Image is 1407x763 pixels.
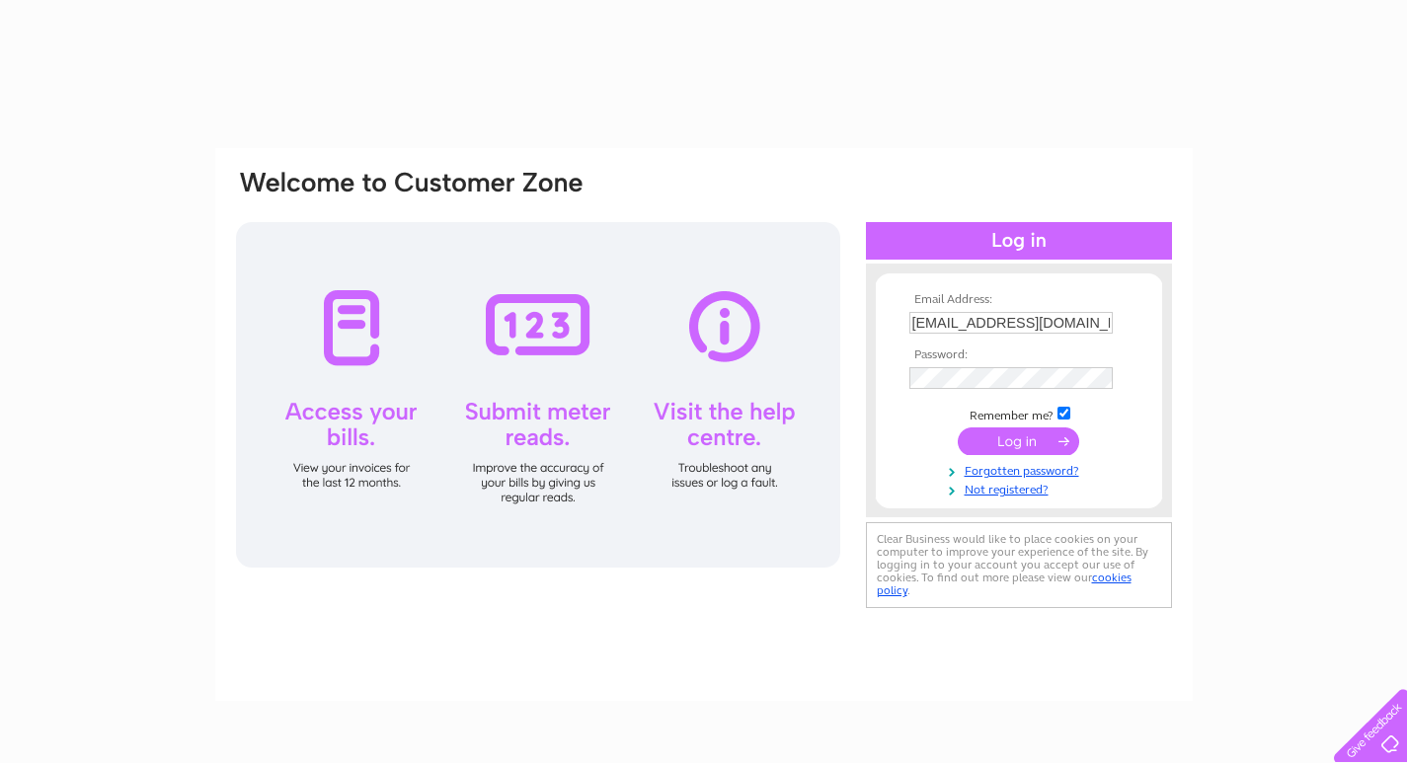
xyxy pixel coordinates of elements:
[877,571,1132,597] a: cookies policy
[904,404,1133,423] td: Remember me?
[909,479,1133,497] a: Not registered?
[866,522,1172,608] div: Clear Business would like to place cookies on your computer to improve your experience of the sit...
[904,293,1133,307] th: Email Address:
[909,460,1133,479] a: Forgotten password?
[904,348,1133,362] th: Password:
[958,427,1079,455] input: Submit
